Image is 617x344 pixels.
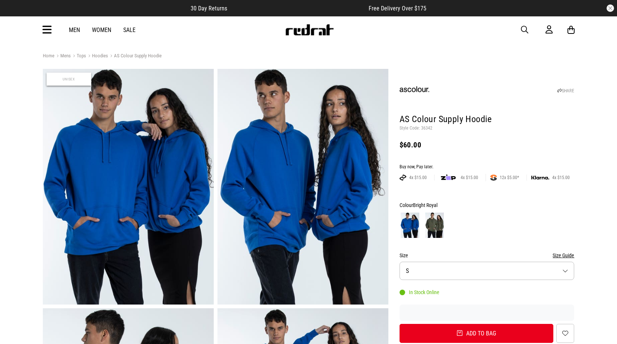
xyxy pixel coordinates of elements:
[69,26,80,34] a: Men
[553,251,574,260] button: Size Guide
[43,53,54,58] a: Home
[490,175,497,181] img: SPLITPAY
[425,213,444,238] img: Army
[413,202,438,208] span: Bright Royal
[531,176,549,180] img: KLARNA
[400,201,575,210] div: Colour
[400,164,575,170] div: Buy now, Pay later.
[108,53,162,60] a: AS Colour Supply Hoodie
[400,324,554,343] button: Add to bag
[86,53,108,60] a: Hoodies
[285,24,334,35] img: Redrat logo
[217,69,388,305] img: As Colour Supply Hoodie in Blue
[400,114,575,125] h1: AS Colour Supply Hoodie
[92,26,111,34] a: Women
[406,175,430,181] span: 4x $15.00
[400,75,429,105] img: AS Colour
[43,69,214,305] img: As Colour Supply Hoodie in Blue
[400,175,406,181] img: AFTERPAY
[400,262,575,280] button: S
[400,140,575,149] div: $60.00
[47,73,91,86] span: Unisex
[400,125,575,131] p: Style Code: 36342
[557,88,574,93] a: SHARE
[400,289,439,295] div: In Stock Online
[242,4,354,12] iframe: Customer reviews powered by Trustpilot
[191,5,227,12] span: 30 Day Returns
[400,251,575,260] div: Size
[71,53,86,60] a: Tops
[549,175,573,181] span: 4x $15.00
[123,26,136,34] a: Sale
[441,174,456,181] img: zip
[54,53,71,60] a: Mens
[406,267,409,274] span: S
[400,309,575,316] iframe: Customer reviews powered by Trustpilot
[458,175,481,181] span: 4x $15.00
[497,175,522,181] span: 12x $5.00*
[369,5,426,12] span: Free Delivery Over $175
[401,213,419,238] img: Bright Royal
